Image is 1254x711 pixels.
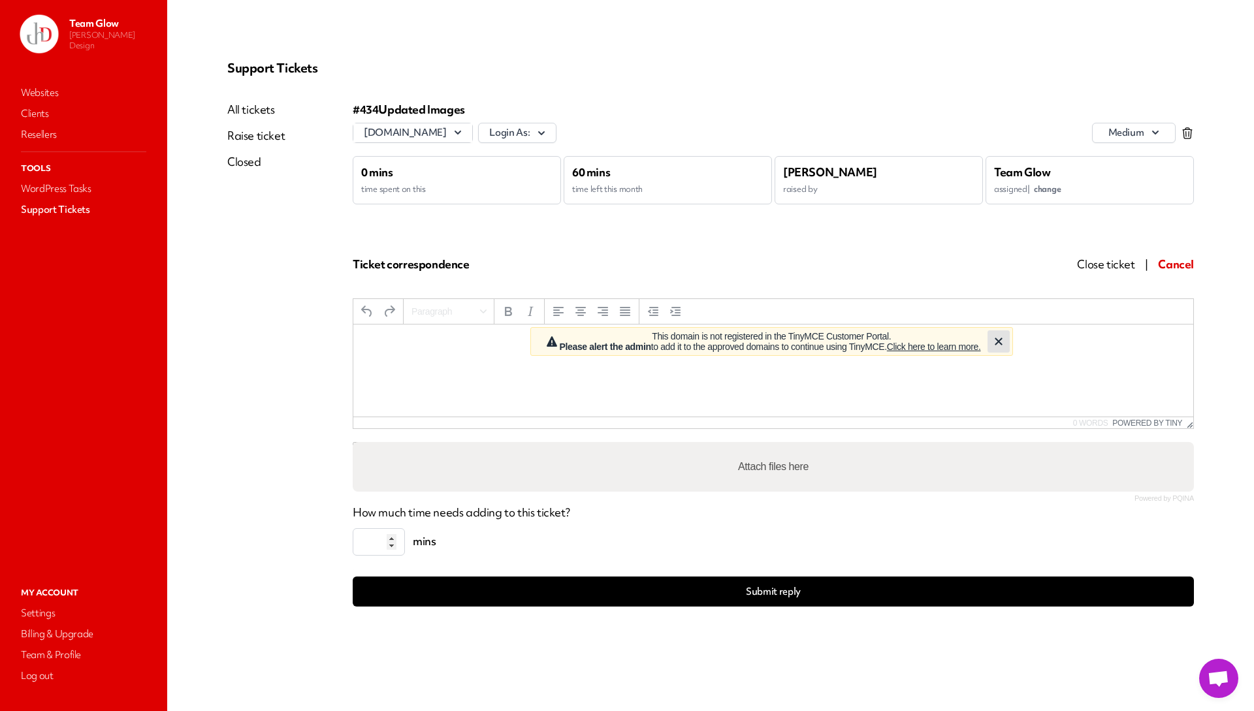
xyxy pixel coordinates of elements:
a: Resellers [18,125,149,144]
a: Support Tickets [18,200,149,219]
a: Clients [18,104,149,123]
button: Justify [614,300,636,323]
a: Websites [18,84,149,102]
a: Billing & Upgrade [18,625,149,643]
span: Paragraph [411,306,475,317]
span: assigned [994,183,1061,195]
button: Undo [356,300,378,323]
span: to add it to the approved domains to continue using TinyMCE. [560,341,984,352]
span: mins [405,528,443,556]
button: Redo [378,300,400,323]
a: Click here to learn more. [887,341,981,352]
span: | [1027,183,1030,195]
strong: Please alert the admin [560,341,651,352]
span: change [1034,183,1061,195]
span: This domain is not registered in the TinyMCE Customer Portal. [560,331,984,341]
button: Align left [547,300,570,323]
button: Italic [519,300,541,323]
span: Team Glow [994,165,1050,180]
a: All tickets [227,102,285,118]
a: Log out [18,667,149,685]
label: Attach files here [733,454,814,480]
span: Ticket correspondence [353,257,470,272]
p: How much time needs adding to this ticket? [353,505,1194,520]
button: 0 words [1073,419,1108,428]
a: Team & Profile [18,646,149,664]
a: WordPress Tasks [18,180,149,198]
div: indentation [639,299,689,324]
button: medium [1092,123,1176,143]
a: Powered by PQINA [1134,496,1194,501]
div: Close [991,334,1006,349]
span: Cancel [1158,257,1194,272]
button: Bold [497,300,519,323]
button: Submit reply [353,577,1194,607]
div: Click to change priority [1092,123,1176,143]
span: Close ticket [1077,257,1134,272]
a: Settings [18,604,149,622]
button: [DOMAIN_NAME] [353,123,472,142]
button: Login As: [478,123,556,143]
a: Closed [227,154,285,170]
button: Close [988,330,1010,353]
div: history [353,299,404,324]
button: Decrease indent [642,300,664,323]
span: time spent on this [361,183,426,195]
a: Raise ticket [227,128,285,144]
a: Open chat [1199,659,1238,698]
p: Support Tickets [227,60,1194,76]
iframe: Rich Text Area [353,324,1193,417]
div: Click to delete ticket [1181,127,1194,140]
span: | [1145,257,1148,272]
div: formatting [494,299,545,324]
span: time left this month [572,183,643,195]
div: alignment [545,299,639,324]
button: Formats [406,300,491,323]
span: [PERSON_NAME] [783,165,877,180]
span: 0 mins [361,165,393,180]
p: [PERSON_NAME] Design [69,30,157,51]
div: #434 Updated Images [353,102,1194,118]
a: Powered by Tiny [1112,419,1182,428]
p: Tools [18,160,149,177]
button: Align center [570,300,592,323]
span: raised by [783,183,817,195]
div: styles [404,299,494,324]
div: Resize [1182,417,1193,428]
button: Increase indent [664,300,686,323]
span: 60 mins [572,165,610,180]
p: My Account [18,584,149,601]
button: Align right [592,300,614,323]
p: Team Glow [69,17,157,30]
